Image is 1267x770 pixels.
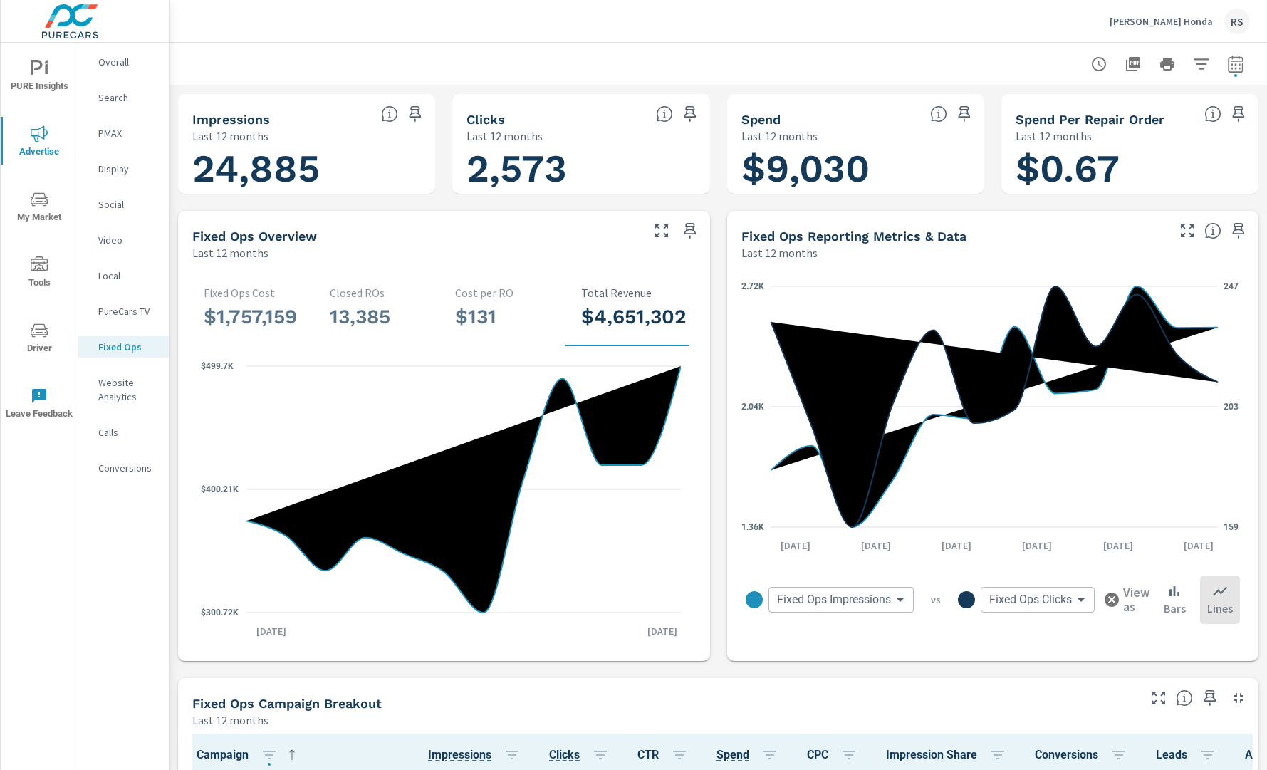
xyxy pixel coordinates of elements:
p: Lines [1207,600,1233,617]
p: Video [98,233,157,247]
h3: 13,385 [330,305,433,329]
span: Save this to your personalized report [1199,687,1221,709]
p: PMAX [98,126,157,140]
span: CPC [807,746,863,764]
p: Last 12 months [741,244,818,261]
p: Local [98,269,157,283]
h5: Spend Per Repair Order [1016,112,1164,127]
p: [DATE] [246,624,296,638]
p: Overall [98,55,157,69]
div: Search [78,87,169,108]
button: Print Report [1153,50,1182,78]
div: Fixed Ops [78,336,169,358]
span: Fixed Ops Impressions [777,593,891,607]
text: 2.04K [741,402,764,412]
h3: $131 [455,305,558,329]
button: Make Fullscreen [1147,687,1170,709]
span: Spend [716,746,784,764]
p: [DATE] [851,539,901,553]
button: "Export Report to PDF" [1119,50,1147,78]
span: Clicks [549,746,615,764]
text: 1.36K [741,522,764,532]
span: Fixed Ops Clicks [989,593,1072,607]
span: Advertise [5,125,73,160]
span: Save this to your personalized report [953,103,976,125]
p: Fixed Ops Cost [204,286,307,299]
p: Last 12 months [192,128,268,145]
div: Overall [78,51,169,73]
h1: 2,573 [466,145,695,193]
h5: Impressions [192,112,270,127]
p: Bars [1164,600,1186,617]
text: 2.72K [741,281,764,291]
p: vs [914,593,958,606]
div: Video [78,229,169,251]
h6: View as [1123,586,1149,614]
text: $499.7K [201,361,234,371]
div: Website Analytics [78,372,169,407]
h1: $0.67 [1016,145,1244,193]
p: Website Analytics [98,375,157,404]
text: 159 [1224,522,1239,532]
h5: Fixed Ops Overview [192,229,317,244]
span: Driver [5,322,73,357]
div: Fixed Ops Clicks [981,587,1095,613]
div: PMAX [78,123,169,144]
button: Minimize Widget [1227,687,1250,709]
text: $400.21K [201,484,239,494]
div: Display [78,158,169,180]
span: PURE Insights [5,60,73,95]
p: PureCars TV [98,304,157,318]
h1: $9,030 [741,145,970,193]
span: The number of times an ad was shown on your behalf. [428,746,491,764]
div: Local [78,265,169,286]
h5: Fixed Ops Campaign Breakout [192,696,382,711]
span: The number of times an ad was shown on your behalf. [381,105,398,123]
span: Tools [5,256,73,291]
button: Make Fullscreen [650,219,673,242]
span: Save this to your personalized report [1227,219,1250,242]
p: Cost per RO [455,286,558,299]
p: Closed ROs [330,286,433,299]
div: Conversions [78,457,169,479]
h5: Fixed Ops Reporting Metrics & Data [741,229,966,244]
span: My Market [5,191,73,226]
span: Impression Share [886,746,1012,764]
h5: Clicks [466,112,505,127]
div: Fixed Ops Impressions [768,587,914,613]
div: Social [78,194,169,215]
button: Apply Filters [1187,50,1216,78]
span: Impressions [428,746,526,764]
span: Campaign [197,746,301,764]
div: nav menu [1,43,78,436]
p: [DATE] [1174,539,1224,553]
p: [DATE] [1093,539,1143,553]
p: [DATE] [932,539,981,553]
h3: $4,651,302 [581,305,687,329]
p: Last 12 months [741,128,818,145]
p: Total Revenue [581,286,687,299]
p: [PERSON_NAME] Honda [1110,15,1213,28]
span: Leads [1156,746,1222,764]
span: Save this to your personalized report [404,103,427,125]
p: Calls [98,425,157,439]
span: Understand Fixed Ops data over time and see how metrics compare to each other. [1204,222,1221,239]
span: The number of times an ad was clicked by a consumer. [549,746,580,764]
p: [DATE] [637,624,687,638]
span: Average cost of Fixed Operations-oriented advertising per each Repair Order closed at the dealer ... [1204,105,1221,123]
span: The amount of money spent on advertising during the period. [716,746,749,764]
p: Last 12 months [466,128,543,145]
text: 203 [1224,402,1239,412]
p: Social [98,197,157,212]
div: RS [1224,9,1250,34]
p: Search [98,90,157,105]
p: Last 12 months [1016,128,1092,145]
div: PureCars TV [78,301,169,322]
span: Leave Feedback [5,387,73,422]
p: Conversions [98,461,157,475]
text: 247 [1224,281,1239,291]
h1: 24,885 [192,145,421,193]
h5: Spend [741,112,781,127]
p: Display [98,162,157,176]
p: Fixed Ops [98,340,157,354]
